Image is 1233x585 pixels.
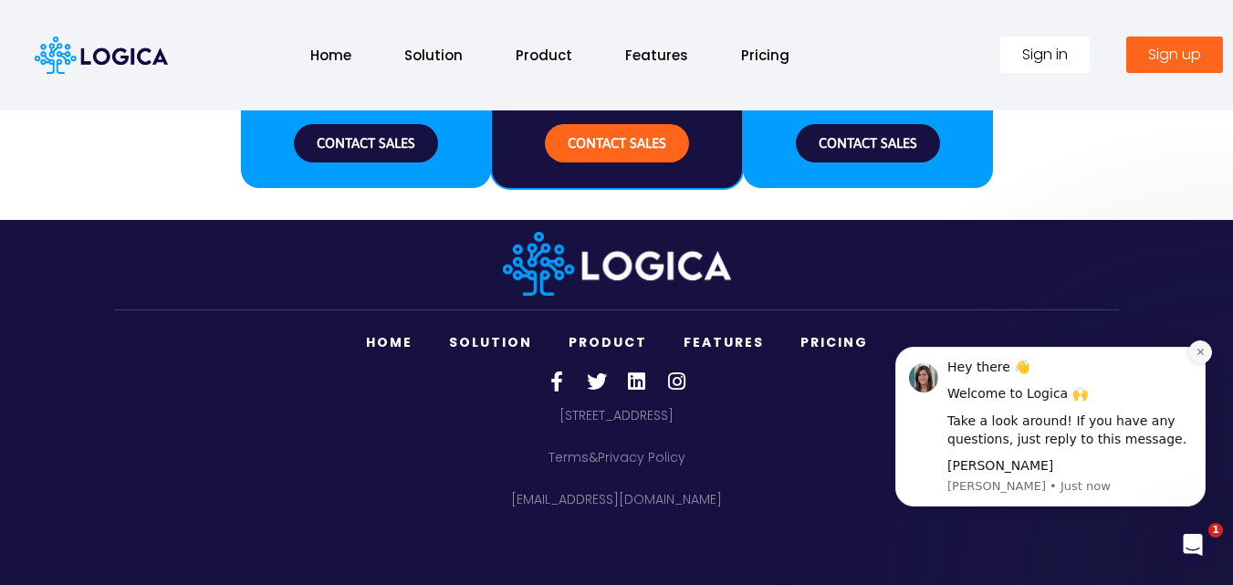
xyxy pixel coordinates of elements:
[503,252,731,273] a: Logica
[497,36,590,75] a: Product
[568,135,666,151] span: CONTACT SALES
[549,448,589,466] a: Terms
[79,28,324,47] div: Hey there 👋
[796,124,940,162] a: CONTACT SALES
[27,16,338,176] div: message notification from Carissa, Just now. Hey there 👋 Welcome to Logica 🙌 Take a look around! ...
[115,444,1119,471] p: &
[294,124,438,162] a: CONTACT SALES
[1000,37,1090,73] a: Sign in
[320,10,344,34] button: Dismiss notification
[386,36,481,75] a: Solution
[598,448,685,466] a: Privacy Policy
[79,148,324,164] p: Message from Carissa, sent Just now
[1148,47,1201,62] span: Sign up
[431,324,550,361] a: Solution
[292,36,370,75] a: Home
[79,28,324,145] div: Message content
[1022,47,1068,62] span: Sign in
[115,486,1119,513] p: [EMAIL_ADDRESS][DOMAIN_NAME]
[79,127,324,145] div: [PERSON_NAME]
[723,36,808,75] a: Pricing
[1126,37,1223,73] a: Sign up
[41,33,70,62] img: Profile image for Carissa
[79,82,324,118] div: Take a look around! If you have any questions, just reply to this message.
[115,402,1119,429] p: [STREET_ADDRESS]
[317,135,415,151] span: CONTACT SALES
[503,232,731,296] img: Logica
[348,324,431,361] a: Home
[665,324,782,361] a: Features
[868,330,1233,517] iframe: Intercom notifications message
[1208,523,1223,538] span: 1
[1171,523,1215,567] iframe: Intercom live chat
[607,36,706,75] a: Features
[79,55,324,73] div: Welcome to Logica 🙌
[35,44,168,65] a: Logica
[35,37,168,74] img: Logica
[782,324,886,361] a: Pricing
[545,124,689,162] a: CONTACT SALES
[550,324,665,361] a: Product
